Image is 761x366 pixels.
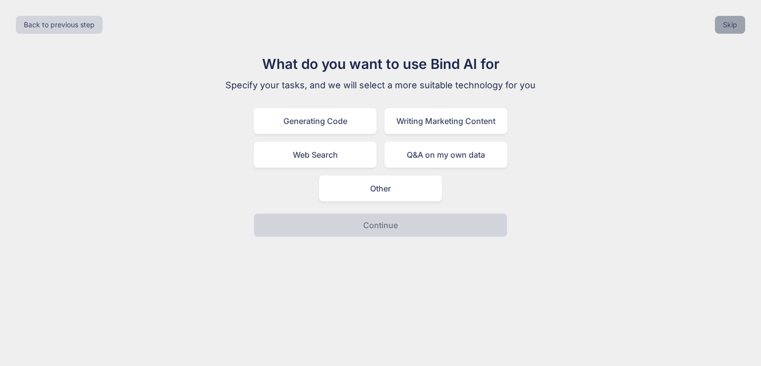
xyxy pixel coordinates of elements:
div: Generating Code [254,108,377,134]
button: Back to previous step [16,16,103,34]
button: Continue [254,213,507,237]
div: Web Search [254,142,377,168]
p: Specify your tasks, and we will select a more suitable technology for you [214,78,547,92]
div: Other [319,176,442,201]
h1: What do you want to use Bind AI for [214,54,547,74]
button: Skip [715,16,745,34]
p: Continue [363,219,398,231]
div: Q&A on my own data [384,142,507,168]
div: Writing Marketing Content [384,108,507,134]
